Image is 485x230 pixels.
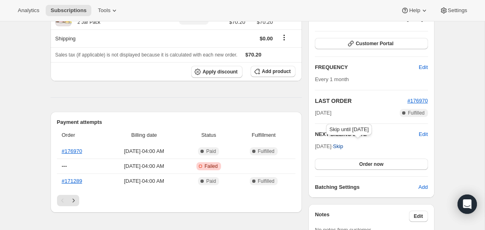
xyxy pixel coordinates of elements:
[435,5,472,16] button: Settings
[18,7,39,14] span: Analytics
[328,140,348,153] button: Skip
[359,161,384,167] span: Order now
[409,211,428,222] button: Edit
[186,131,232,139] span: Status
[191,66,242,78] button: Apply discount
[108,177,181,185] span: [DATE] · 04:00 AM
[108,147,181,155] span: [DATE] · 04:00 AM
[414,61,432,74] button: Edit
[262,68,291,75] span: Add product
[206,148,216,155] span: Paid
[356,40,393,47] span: Customer Portal
[407,97,428,105] button: #176970
[108,131,181,139] span: Billing date
[250,18,273,26] span: $70.20
[315,63,419,71] h2: FREQUENCY
[62,178,82,184] a: #171289
[229,18,245,26] span: $70.20
[315,109,331,117] span: [DATE]
[202,69,238,75] span: Apply discount
[258,178,274,184] span: Fulfilled
[278,33,291,42] button: Shipping actions
[419,130,428,138] button: Edit
[315,97,407,105] h2: LAST ORDER
[51,7,86,14] span: Subscriptions
[57,195,296,206] nav: Pagination
[315,38,428,49] button: Customer Portal
[407,98,428,104] a: #176970
[206,178,216,184] span: Paid
[93,5,123,16] button: Tools
[315,183,418,191] h6: Batching Settings
[408,110,424,116] span: Fulfilled
[57,118,296,126] h2: Payment attempts
[414,213,423,220] span: Edit
[62,163,67,169] span: ---
[78,19,101,25] small: 2 Jar Pack
[13,5,44,16] button: Analytics
[245,52,261,58] span: $70.20
[315,76,349,82] span: Every 1 month
[418,183,428,191] span: Add
[448,7,467,14] span: Settings
[236,131,291,139] span: Fulfillment
[68,195,79,206] button: Next
[98,7,110,14] span: Tools
[258,148,274,155] span: Fulfilled
[57,126,105,144] th: Order
[333,142,343,151] span: Skip
[413,181,432,194] button: Add
[419,63,428,71] span: Edit
[315,211,409,222] h3: Notes
[46,5,91,16] button: Subscriptions
[315,130,419,138] h2: NEXT BILLING DATE
[251,66,295,77] button: Add product
[205,163,218,169] span: Failed
[55,52,238,58] span: Sales tax (if applicable) is not displayed because it is calculated with each new order.
[108,162,181,170] span: [DATE] · 04:00 AM
[458,194,477,214] div: Open Intercom Messenger
[51,29,166,47] th: Shipping
[409,7,420,14] span: Help
[62,148,82,154] a: #176970
[396,5,433,16] button: Help
[315,143,343,149] span: [DATE] ·
[260,36,273,42] span: $0.00
[315,159,428,170] button: Order now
